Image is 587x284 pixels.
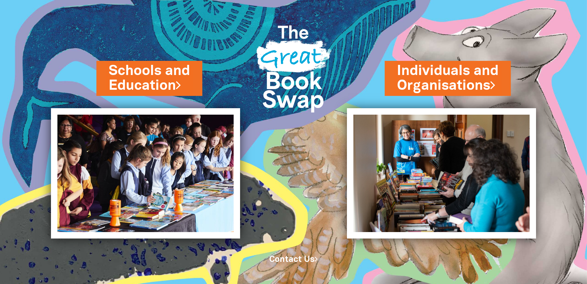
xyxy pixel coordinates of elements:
img: Individuals and Organisations [347,108,536,239]
img: Schools and Education [51,108,240,239]
a: Individuals andOrganisations [397,61,499,95]
img: Great Bookswap logo [249,7,338,125]
a: Schools andEducation [109,61,190,95]
a: Contact Us [269,256,318,263]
